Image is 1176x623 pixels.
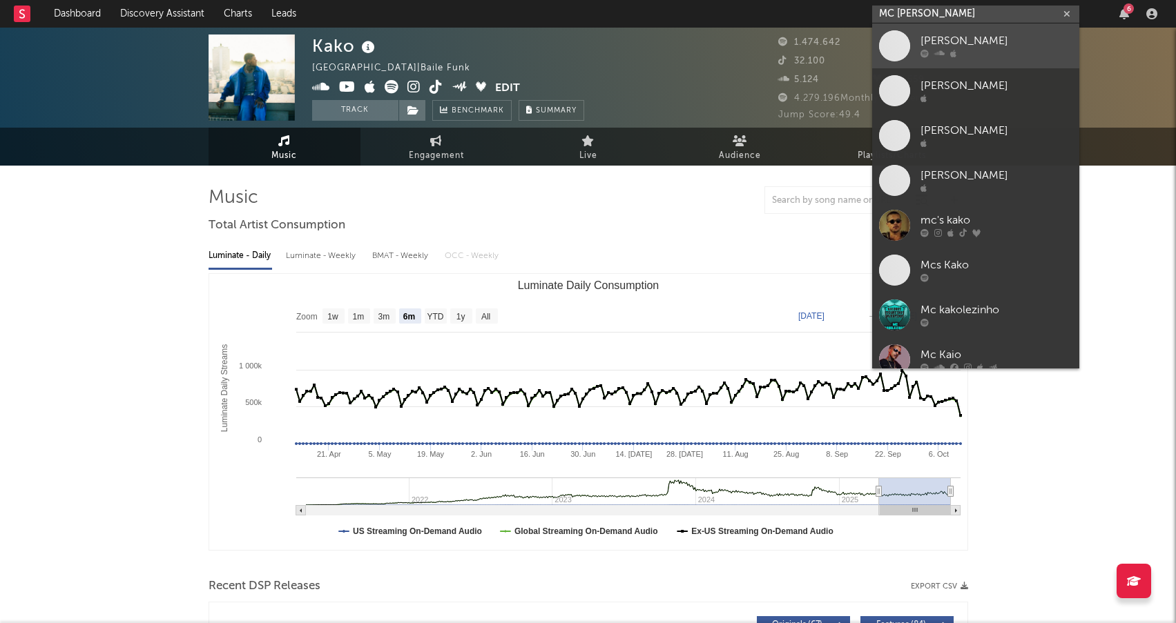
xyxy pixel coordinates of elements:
[816,128,968,166] a: Playlists/Charts
[245,398,262,406] text: 500k
[427,312,443,322] text: YTD
[778,110,860,119] span: Jump Score: 49.4
[615,450,652,458] text: 14. [DATE]
[416,450,444,458] text: 19. May
[826,450,848,458] text: 8. Sep
[403,312,414,322] text: 6m
[872,113,1079,158] a: [PERSON_NAME]
[920,78,1072,95] div: [PERSON_NAME]
[514,526,657,536] text: Global Streaming On-Demand Audio
[920,212,1072,229] div: mc's kako
[920,347,1072,364] div: Mc Kaio
[378,312,389,322] text: 3m
[209,217,345,234] span: Total Artist Consumption
[452,103,504,119] span: Benchmark
[352,312,364,322] text: 1m
[495,80,520,97] button: Edit
[872,68,1079,113] a: [PERSON_NAME]
[312,60,486,77] div: [GEOGRAPHIC_DATA] | Baile Funk
[920,33,1072,50] div: [PERSON_NAME]
[316,450,340,458] text: 21. Apr
[872,6,1079,23] input: Search for artists
[372,244,431,268] div: BMAT - Weekly
[257,435,261,444] text: 0
[481,312,490,322] text: All
[209,128,360,166] a: Music
[872,337,1079,382] a: Mc Kaio
[1119,8,1129,19] button: 6
[691,526,833,536] text: Ex-US Streaming On-Demand Audio
[471,450,492,458] text: 2. Jun
[872,158,1079,203] a: [PERSON_NAME]
[872,248,1079,293] a: Mcs Kako
[911,582,968,591] button: Export CSV
[579,148,597,164] span: Live
[238,362,262,370] text: 1 000k
[778,57,825,66] span: 32.100
[519,100,584,121] button: Summary
[312,34,378,57] div: Kako
[209,244,272,268] div: Luminate - Daily
[368,450,392,458] text: 5. May
[271,148,297,164] span: Music
[872,293,1079,337] a: Mc kakolezinho
[409,148,464,164] span: Engagement
[360,128,512,166] a: Engagement
[719,148,761,164] span: Audience
[209,274,967,550] svg: Luminate Daily Consumption
[1124,3,1134,14] div: 6
[456,312,465,322] text: 1y
[920,168,1072,184] div: [PERSON_NAME]
[773,450,799,458] text: 25. Aug
[209,578,320,595] span: Recent DSP Releases
[432,100,512,121] a: Benchmark
[928,450,948,458] text: 6. Oct
[312,100,398,121] button: Track
[872,203,1079,248] a: mc's kako
[778,38,840,47] span: 1.474.642
[868,311,876,321] text: →
[722,450,748,458] text: 11. Aug
[512,128,664,166] a: Live
[353,526,482,536] text: US Streaming On-Demand Audio
[874,450,900,458] text: 22. Sep
[666,450,702,458] text: 28. [DATE]
[517,279,659,291] text: Luminate Daily Consumption
[664,128,816,166] a: Audience
[920,257,1072,274] div: Mcs Kako
[858,148,926,164] span: Playlists/Charts
[778,75,819,84] span: 5.124
[519,450,544,458] text: 16. Jun
[286,244,358,268] div: Luminate - Weekly
[327,312,338,322] text: 1w
[296,312,318,322] text: Zoom
[219,344,229,432] text: Luminate Daily Streams
[798,311,825,321] text: [DATE]
[765,195,911,206] input: Search by song name or URL
[920,123,1072,139] div: [PERSON_NAME]
[778,94,925,103] span: 4.279.196 Monthly Listeners
[920,302,1072,319] div: Mc kakolezinho
[570,450,595,458] text: 30. Jun
[872,23,1079,68] a: [PERSON_NAME]
[536,107,577,115] span: Summary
